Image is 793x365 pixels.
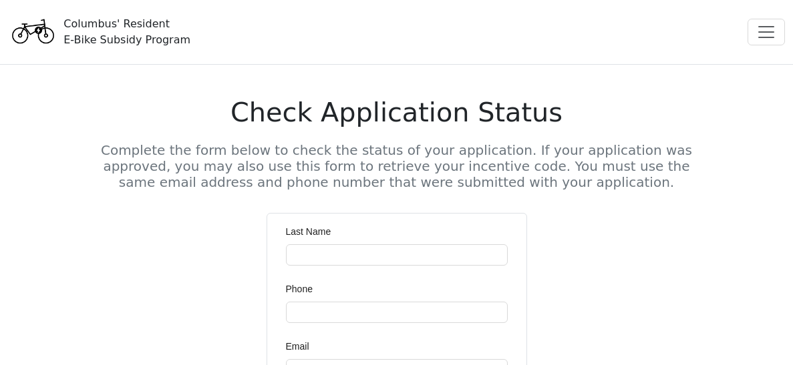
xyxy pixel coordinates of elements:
[286,224,341,239] label: Last Name
[286,282,322,296] label: Phone
[8,23,190,39] a: Columbus' ResidentE-Bike Subsidy Program
[63,16,190,48] div: Columbus' Resident E-Bike Subsidy Program
[286,302,508,323] input: Phone
[286,244,508,266] input: Last Name
[92,142,701,190] h5: Complete the form below to check the status of your application. If your application was approved...
[8,9,58,55] img: Program logo
[286,339,319,354] label: Email
[748,19,785,45] button: Toggle navigation
[92,97,701,129] h1: Check Application Status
